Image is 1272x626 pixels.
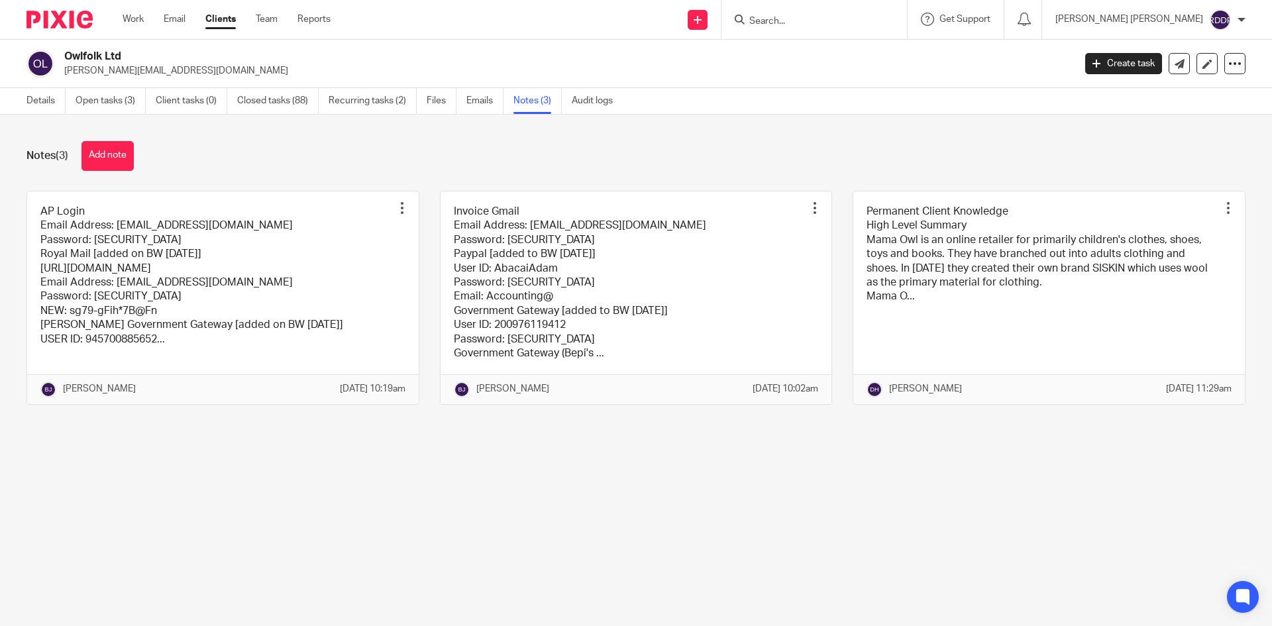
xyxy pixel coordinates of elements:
[156,88,227,114] a: Client tasks (0)
[26,11,93,28] img: Pixie
[889,382,962,395] p: [PERSON_NAME]
[939,15,990,24] span: Get Support
[329,88,417,114] a: Recurring tasks (2)
[513,88,562,114] a: Notes (3)
[123,13,144,26] a: Work
[867,382,882,397] img: svg%3E
[476,382,549,395] p: [PERSON_NAME]
[237,88,319,114] a: Closed tasks (88)
[64,64,1065,78] p: [PERSON_NAME][EMAIL_ADDRESS][DOMAIN_NAME]
[256,13,278,26] a: Team
[26,149,68,163] h1: Notes
[753,382,818,395] p: [DATE] 10:02am
[1210,9,1231,30] img: svg%3E
[297,13,331,26] a: Reports
[1166,382,1232,395] p: [DATE] 11:29am
[466,88,503,114] a: Emails
[340,382,405,395] p: [DATE] 10:19am
[427,88,456,114] a: Files
[26,88,66,114] a: Details
[76,88,146,114] a: Open tasks (3)
[572,88,623,114] a: Audit logs
[748,16,867,28] input: Search
[56,150,68,161] span: (3)
[40,382,56,397] img: svg%3E
[26,50,54,78] img: svg%3E
[1085,53,1162,74] a: Create task
[64,50,865,64] h2: Owlfolk Ltd
[454,382,470,397] img: svg%3E
[1055,13,1203,26] p: [PERSON_NAME] [PERSON_NAME]
[63,382,136,395] p: [PERSON_NAME]
[205,13,236,26] a: Clients
[164,13,185,26] a: Email
[81,141,134,171] button: Add note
